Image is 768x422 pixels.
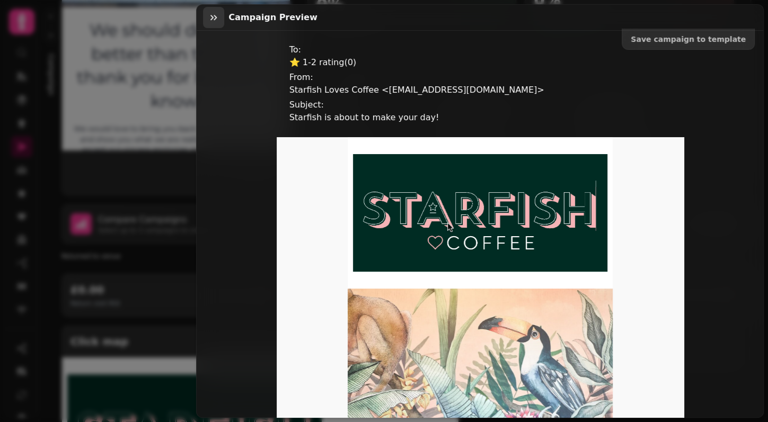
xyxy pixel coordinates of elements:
[289,56,671,69] p: ⭐ 1-2 rating ( 0 )
[622,29,755,50] button: Save campaign to template
[289,98,671,111] p: Subject:
[289,84,671,96] p: Starfish Loves Coffee <[EMAIL_ADDRESS][DOMAIN_NAME]>
[289,43,671,56] p: To:
[289,111,671,124] p: Starfish is about to make your day!
[631,35,746,43] span: Save campaign to template
[228,11,321,24] h3: Campaign preview
[289,71,671,84] p: From:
